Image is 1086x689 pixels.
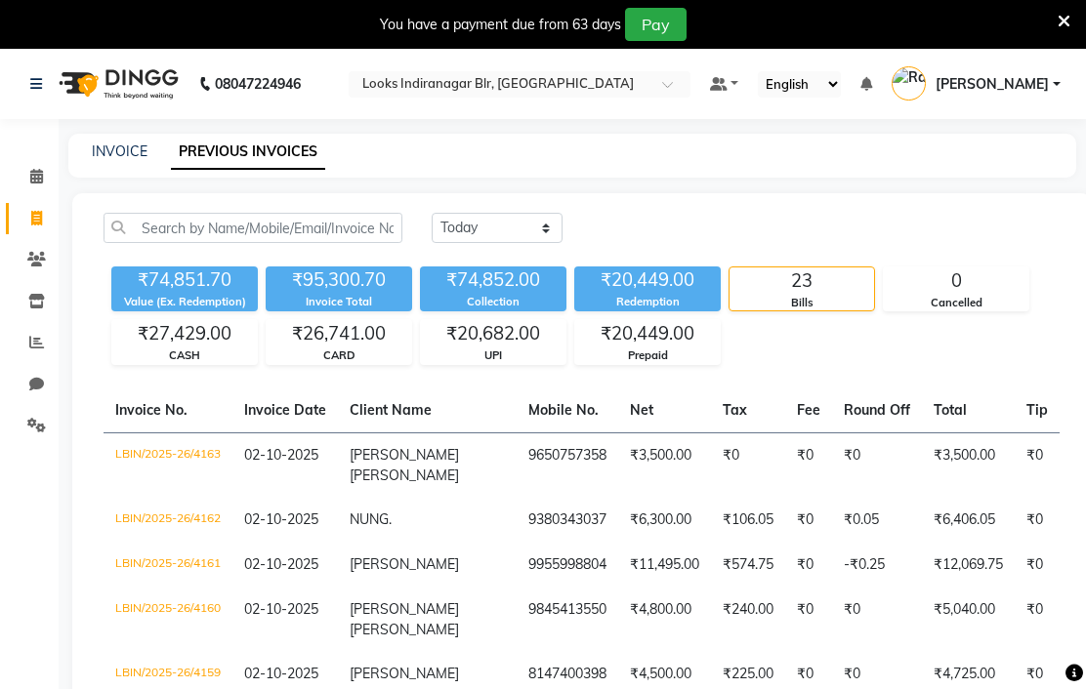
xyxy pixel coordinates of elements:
span: Invoice Date [244,401,326,419]
td: ₹0 [1015,432,1060,498]
div: ₹20,449.00 [574,266,721,294]
td: ₹0 [1015,498,1060,543]
div: 0 [884,267,1028,295]
span: Tax [723,401,747,419]
div: ₹95,300.70 [266,266,412,294]
td: LBIN/2025-26/4162 [104,498,232,543]
img: logo [50,57,184,111]
span: Fee [797,401,820,419]
td: ₹0 [785,543,832,588]
div: ₹74,851.70 [111,266,258,294]
span: [PERSON_NAME] [350,555,459,573]
td: ₹6,406.05 [922,498,1015,543]
td: 9650757358 [517,432,618,498]
b: 08047224946 [215,57,301,111]
td: -₹0.25 [832,543,922,588]
div: ₹20,682.00 [421,320,565,347]
span: NUNG [350,510,389,528]
td: ₹12,069.75 [922,543,1015,588]
div: Cancelled [884,295,1028,311]
div: Collection [420,294,566,310]
div: You have a payment due from 63 days [380,15,621,35]
span: [PERSON_NAME] [350,600,459,618]
span: 02-10-2025 [244,446,318,464]
div: CARD [267,347,411,364]
span: Round Off [844,401,910,419]
span: Net [630,401,653,419]
div: 23 [730,267,874,295]
div: Invoice Total [266,294,412,310]
td: ₹0 [832,432,922,498]
a: INVOICE [92,142,147,160]
td: ₹11,495.00 [618,543,711,588]
td: ₹4,800.00 [618,588,711,652]
td: LBIN/2025-26/4161 [104,543,232,588]
span: 02-10-2025 [244,510,318,528]
td: ₹0 [711,432,785,498]
span: Tip [1026,401,1048,419]
div: ₹26,741.00 [267,320,411,347]
div: Prepaid [575,347,720,364]
td: 9380343037 [517,498,618,543]
td: ₹3,500.00 [618,432,711,498]
td: ₹0 [785,588,832,652]
span: [PERSON_NAME] [350,621,459,638]
td: ₹0 [785,432,832,498]
span: 02-10-2025 [244,600,318,618]
input: Search by Name/Mobile/Email/Invoice No [104,213,402,243]
td: ₹574.75 [711,543,785,588]
span: Total [934,401,967,419]
span: [PERSON_NAME] [350,446,459,464]
div: ₹27,429.00 [112,320,257,347]
img: Rashi Paliwal [892,66,926,101]
span: Invoice No. [115,401,188,419]
td: LBIN/2025-26/4163 [104,432,232,498]
span: [PERSON_NAME] [350,665,459,682]
td: ₹3,500.00 [922,432,1015,498]
td: ₹5,040.00 [922,588,1015,652]
button: Pay [625,8,687,41]
td: 9955998804 [517,543,618,588]
div: UPI [421,347,565,364]
span: 02-10-2025 [244,665,318,682]
td: ₹0 [1015,543,1060,588]
a: PREVIOUS INVOICES [171,135,325,170]
td: 9845413550 [517,588,618,652]
div: Value (Ex. Redemption) [111,294,258,310]
span: [PERSON_NAME] [350,466,459,484]
div: ₹20,449.00 [575,320,720,347]
span: 02-10-2025 [244,555,318,573]
td: ₹0 [785,498,832,543]
td: ₹0 [1015,588,1060,652]
span: Client Name [350,401,432,419]
td: ₹6,300.00 [618,498,711,543]
div: CASH [112,347,257,364]
td: LBIN/2025-26/4160 [104,588,232,652]
span: . [389,510,392,528]
span: Mobile No. [528,401,599,419]
td: ₹240.00 [711,588,785,652]
td: ₹106.05 [711,498,785,543]
td: ₹0 [832,588,922,652]
div: Redemption [574,294,721,310]
span: [PERSON_NAME] [936,74,1049,95]
div: ₹74,852.00 [420,266,566,294]
td: ₹0.05 [832,498,922,543]
div: Bills [730,295,874,311]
